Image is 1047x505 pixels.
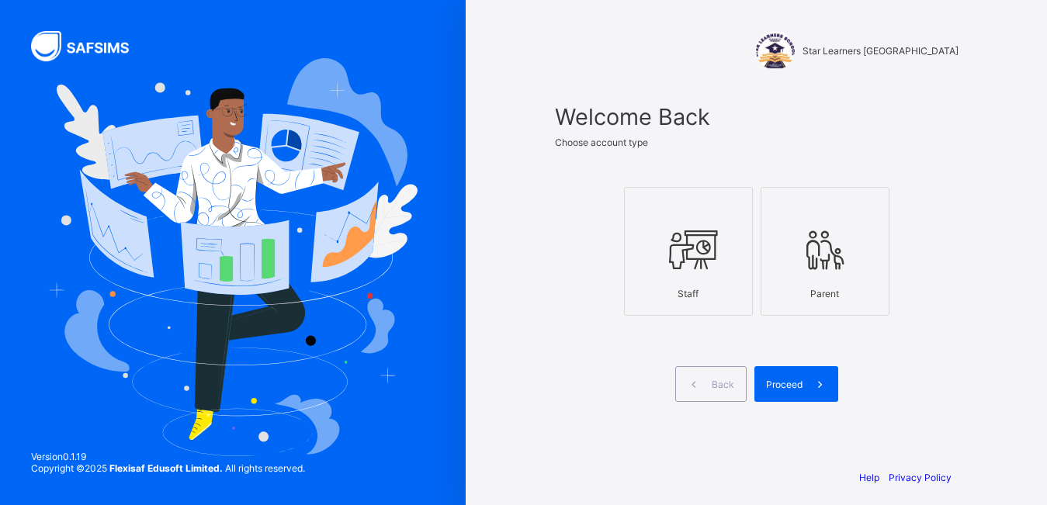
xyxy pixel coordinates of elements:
[109,462,223,474] strong: Flexisaf Edusoft Limited.
[633,280,744,307] div: Staff
[769,280,881,307] div: Parent
[48,58,418,455] img: Hero Image
[31,451,305,462] span: Version 0.1.19
[555,137,648,148] span: Choose account type
[889,472,952,483] a: Privacy Policy
[31,31,147,61] img: SAFSIMS Logo
[712,379,734,390] span: Back
[859,472,879,483] a: Help
[766,379,803,390] span: Proceed
[803,45,959,57] span: Star Learners [GEOGRAPHIC_DATA]
[555,103,959,130] span: Welcome Back
[31,462,305,474] span: Copyright © 2025 All rights reserved.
